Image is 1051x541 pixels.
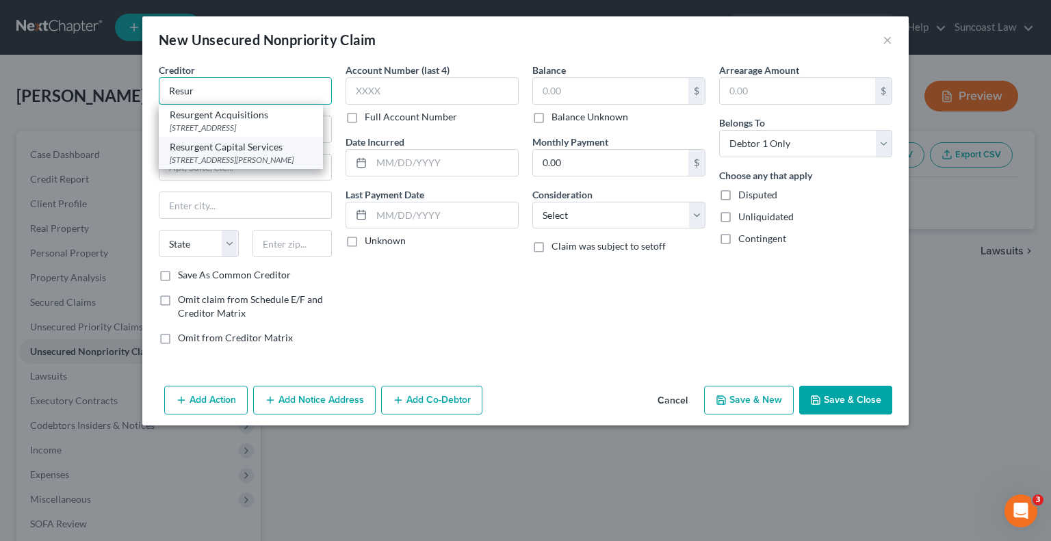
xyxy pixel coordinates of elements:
[178,293,323,319] span: Omit claim from Schedule E/F and Creditor Matrix
[875,78,892,104] div: $
[178,332,293,343] span: Omit from Creditor Matrix
[738,211,794,222] span: Unliquidated
[346,135,404,149] label: Date Incurred
[170,140,312,154] div: Resurgent Capital Services
[719,63,799,77] label: Arrearage Amount
[883,31,892,48] button: ×
[372,202,518,228] input: MM/DD/YYYY
[346,77,519,105] input: XXXX
[170,122,312,133] div: [STREET_ADDRESS]
[799,386,892,414] button: Save & Close
[552,110,628,124] label: Balance Unknown
[252,230,333,257] input: Enter zip...
[533,78,688,104] input: 0.00
[1033,494,1043,505] span: 3
[253,386,376,414] button: Add Notice Address
[170,108,312,122] div: Resurgent Acquisitions
[533,150,688,176] input: 0.00
[688,78,705,104] div: $
[719,117,765,129] span: Belongs To
[381,386,482,414] button: Add Co-Debtor
[365,110,457,124] label: Full Account Number
[159,192,331,218] input: Enter city...
[170,154,312,166] div: [STREET_ADDRESS][PERSON_NAME]
[532,135,608,149] label: Monthly Payment
[159,77,332,105] input: Search creditor by name...
[532,187,593,202] label: Consideration
[159,64,195,76] span: Creditor
[164,386,248,414] button: Add Action
[688,150,705,176] div: $
[346,63,450,77] label: Account Number (last 4)
[365,234,406,248] label: Unknown
[346,187,424,202] label: Last Payment Date
[719,168,812,183] label: Choose any that apply
[738,233,786,244] span: Contingent
[647,387,699,414] button: Cancel
[720,78,875,104] input: 0.00
[372,150,518,176] input: MM/DD/YYYY
[159,30,376,49] div: New Unsecured Nonpriority Claim
[704,386,794,414] button: Save & New
[1004,494,1037,527] iframe: Intercom live chat
[532,63,566,77] label: Balance
[552,240,666,252] span: Claim was subject to setoff
[178,268,291,282] label: Save As Common Creditor
[738,189,777,200] span: Disputed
